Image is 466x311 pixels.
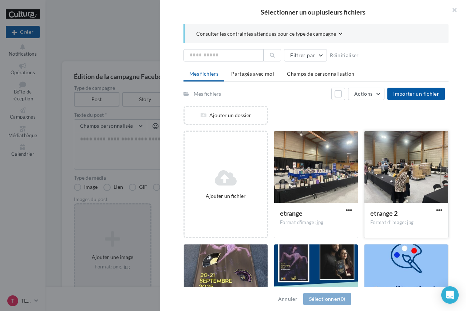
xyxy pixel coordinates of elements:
[189,71,218,77] span: Mes fichiers
[387,88,445,100] button: Importer un fichier
[275,295,300,303] button: Annuler
[231,71,274,77] span: Partagés avec moi
[327,51,362,60] button: Réinitialiser
[196,30,336,37] span: Consulter les contraintes attendues pour ce type de campagne
[280,219,352,226] div: Format d'image: jpg
[393,91,439,97] span: Importer un fichier
[196,30,343,39] button: Consulter les contraintes attendues pour ce type de campagne
[187,192,264,200] div: Ajouter un fichier
[441,286,459,304] div: Open Intercom Messenger
[194,90,221,97] div: Mes fichiers
[284,49,327,61] button: Filtrer par
[280,209,303,217] span: etrange
[354,91,372,97] span: Actions
[172,9,454,15] h2: Sélectionner un ou plusieurs fichiers
[370,219,442,226] div: Format d'image: jpg
[339,296,345,302] span: (0)
[303,293,351,305] button: Sélectionner(0)
[370,209,398,217] span: etrange 2
[348,88,384,100] button: Actions
[287,71,354,77] span: Champs de personnalisation
[185,112,267,119] div: Ajouter un dossier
